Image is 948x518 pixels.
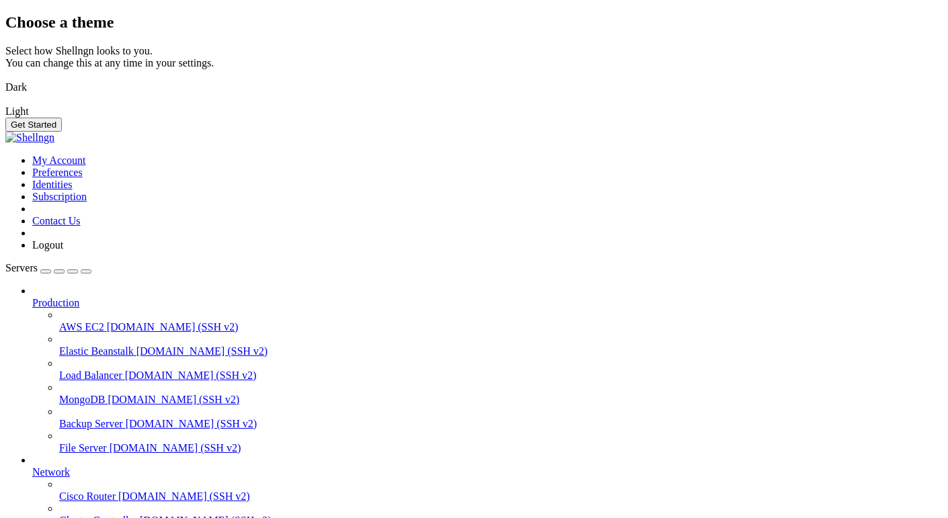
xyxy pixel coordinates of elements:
[32,239,63,251] a: Logout
[59,490,943,503] a: Cisco Router [DOMAIN_NAME] (SSH v2)
[59,418,123,429] span: Backup Server
[59,478,943,503] li: Cisco Router [DOMAIN_NAME] (SSH v2)
[32,466,70,478] span: Network
[32,179,73,190] a: Identities
[59,418,943,430] a: Backup Server [DOMAIN_NAME] (SSH v2)
[59,321,943,333] a: AWS EC2 [DOMAIN_NAME] (SSH v2)
[118,490,250,502] span: [DOMAIN_NAME] (SSH v2)
[5,13,943,32] h2: Choose a theme
[32,297,79,308] span: Production
[59,382,943,406] li: MongoDB [DOMAIN_NAME] (SSH v2)
[5,105,943,118] div: Light
[32,215,81,226] a: Contact Us
[59,394,105,405] span: MongoDB
[125,370,257,381] span: [DOMAIN_NAME] (SSH v2)
[5,45,943,69] div: Select how Shellngn looks to you. You can change this at any time in your settings.
[59,490,116,502] span: Cisco Router
[59,333,943,357] li: Elastic Beanstalk [DOMAIN_NAME] (SSH v2)
[32,167,83,178] a: Preferences
[126,418,258,429] span: [DOMAIN_NAME] (SSH v2)
[59,406,943,430] li: Backup Server [DOMAIN_NAME] (SSH v2)
[110,442,241,454] span: [DOMAIN_NAME] (SSH v2)
[59,309,943,333] li: AWS EC2 [DOMAIN_NAME] (SSH v2)
[5,81,943,93] div: Dark
[136,345,268,357] span: [DOMAIN_NAME] (SSH v2)
[59,321,104,333] span: AWS EC2
[5,118,62,132] button: Get Started
[59,345,943,357] a: Elastic Beanstalk [DOMAIN_NAME] (SSH v2)
[59,345,134,357] span: Elastic Beanstalk
[59,442,943,454] a: File Server [DOMAIN_NAME] (SSH v2)
[32,191,87,202] a: Subscription
[107,321,239,333] span: [DOMAIN_NAME] (SSH v2)
[59,394,943,406] a: MongoDB [DOMAIN_NAME] (SSH v2)
[5,132,54,144] img: Shellngn
[59,357,943,382] li: Load Balancer [DOMAIN_NAME] (SSH v2)
[5,262,38,273] span: Servers
[32,155,86,166] a: My Account
[32,285,943,454] li: Production
[108,394,239,405] span: [DOMAIN_NAME] (SSH v2)
[5,262,91,273] a: Servers
[59,370,943,382] a: Load Balancer [DOMAIN_NAME] (SSH v2)
[32,466,943,478] a: Network
[59,430,943,454] li: File Server [DOMAIN_NAME] (SSH v2)
[59,370,122,381] span: Load Balancer
[32,297,943,309] a: Production
[59,442,107,454] span: File Server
